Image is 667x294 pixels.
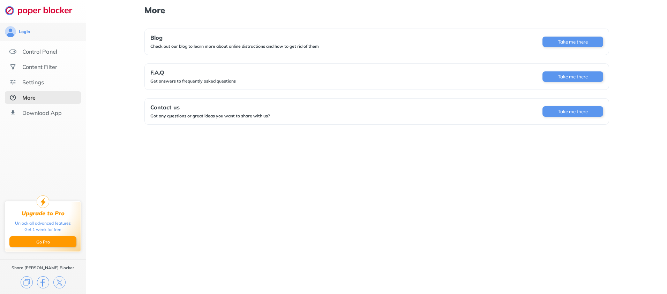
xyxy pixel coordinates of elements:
img: settings.svg [9,79,16,86]
div: Settings [22,79,44,86]
div: Get answers to frequently asked questions [150,78,236,84]
img: download-app.svg [9,109,16,116]
div: Contact us [150,104,270,110]
div: Check out our blog to learn more about online distractions and how to get rid of them [150,44,319,49]
button: Take me there [542,106,603,117]
div: Control Panel [22,48,57,55]
button: Take me there [542,37,603,47]
div: Upgrade to Pro [22,210,65,217]
div: Login [19,29,30,34]
img: social.svg [9,63,16,70]
img: features.svg [9,48,16,55]
button: Take me there [542,71,603,82]
div: Share [PERSON_NAME] Blocker [12,265,74,271]
div: F.A.Q [150,69,236,76]
div: More [22,94,36,101]
div: Got any questions or great ideas you want to share with us? [150,113,270,119]
button: Go Pro [9,236,76,247]
div: Get 1 week for free [24,226,61,233]
img: copy.svg [21,276,33,288]
div: Blog [150,34,319,41]
img: logo-webpage.svg [5,6,80,15]
img: x.svg [53,276,66,288]
div: Content Filter [22,63,57,70]
img: avatar.svg [5,26,16,37]
h1: More [144,6,609,15]
img: about-selected.svg [9,94,16,101]
img: upgrade-to-pro.svg [37,195,49,208]
div: Unlock all advanced features [15,220,71,226]
img: facebook.svg [37,276,49,288]
div: Download App [22,109,62,116]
